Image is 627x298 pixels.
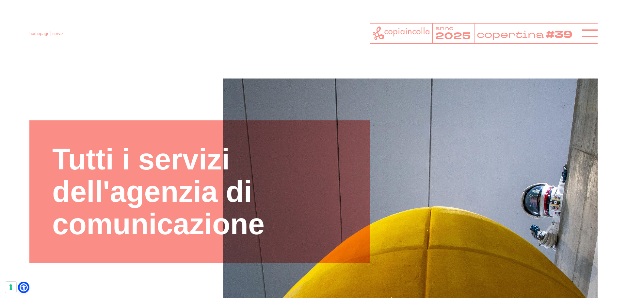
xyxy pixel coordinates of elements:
[29,31,49,36] a: homepage
[5,282,16,293] button: Le tue preferenze relative al consenso per le tecnologie di tracciamento
[435,30,471,43] tspan: 2025
[476,27,546,41] tspan: copertina
[548,27,575,42] tspan: #39
[20,283,28,291] a: Open Accessibility Menu
[52,31,64,36] span: servizi
[52,143,347,240] h1: Tutti i servizi dell'agenzia di comunicazione
[435,25,454,32] tspan: anno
